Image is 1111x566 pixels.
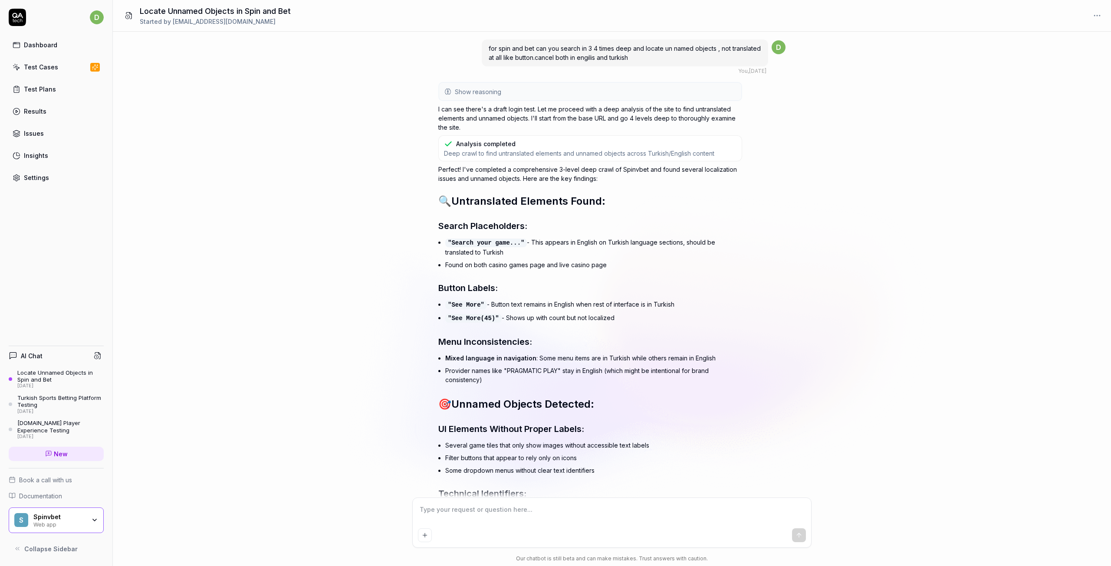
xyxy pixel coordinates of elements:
[445,439,742,451] li: Several game tiles that only show images without accessible text labels
[24,151,48,160] div: Insights
[9,36,104,53] a: Dashboard
[9,169,104,186] a: Settings
[444,149,714,157] span: Deep crawl to find untranslated elements and unnamed objects across Turkish/English content
[9,369,104,389] a: Locate Unnamed Objects in Spin and Bet[DATE]
[9,491,104,501] a: Documentation
[445,354,536,362] span: Mixed language in navigation
[17,383,104,389] div: [DATE]
[445,311,742,325] li: - Shows up with count but not localized
[412,555,812,563] div: Our chatbot is still beta and can make mistakes. Trust answers with caution.
[445,298,742,311] li: - Button text remains in English when rest of interface is in Turkish
[24,85,56,94] div: Test Plans
[24,40,57,49] div: Dashboard
[445,352,742,364] li: : Some menu items are in Turkish while others remain in English
[445,239,527,247] code: "Search your game..."
[418,528,432,542] button: Add attachment
[438,165,742,183] p: Perfect! I've completed a comprehensive 3-level deep crawl of Spinvbet and found several localiza...
[19,475,72,484] span: Book a call with us
[451,398,594,410] span: Unnamed Objects Detected:
[738,67,766,75] div: , [DATE]
[445,464,742,477] li: Some dropdown menus without clear text identifiers
[438,283,498,293] span: Button Labels:
[438,424,584,434] span: UI Elements Without Proper Labels:
[9,540,104,557] button: Collapse Sidebar
[438,488,526,499] span: Technical Identifiers:
[33,513,85,521] div: Spinvbet
[9,59,104,75] a: Test Cases
[438,221,527,231] span: Search Placeholders:
[9,81,104,98] a: Test Plans
[9,419,104,439] a: [DOMAIN_NAME] Player Experience Testing[DATE]
[456,139,516,148] div: Analysis completed
[140,5,291,17] h1: Locate Unnamed Objects in Spin and Bet
[90,9,104,26] button: d
[439,83,741,100] button: Show reasoning
[438,337,532,347] span: Menu Inconsistencies:
[21,351,43,360] h4: AI Chat
[445,258,742,271] li: Found on both casino games page and live casino page
[455,87,501,96] span: Show reasoning
[19,491,62,501] span: Documentation
[17,394,104,409] div: Turkish Sports Betting Platform Testing
[173,18,276,25] span: [EMAIL_ADDRESS][DOMAIN_NAME]
[24,107,46,116] div: Results
[438,105,742,132] p: I can see there's a draft login test. Let me proceed with a deep analysis of the site to find unt...
[24,173,49,182] div: Settings
[438,193,742,209] h2: 🔍
[9,475,104,484] a: Book a call with us
[24,62,58,72] div: Test Cases
[24,129,44,138] div: Issues
[438,396,742,412] h2: 🎯
[17,419,104,434] div: [DOMAIN_NAME] Player Experience Testing
[17,369,104,383] div: Locate Unnamed Objects in Spin and Bet
[33,520,85,527] div: Web app
[445,236,742,258] li: - This appears in English on Turkish language sections, should be translated to Turkish
[17,409,104,415] div: [DATE]
[14,513,28,527] span: S
[9,394,104,414] a: Turkish Sports Betting Platform Testing[DATE]
[140,17,291,26] div: Started by
[24,544,78,553] span: Collapse Sidebar
[772,40,786,54] span: d
[738,68,748,74] span: You
[9,507,104,533] button: SSpinvbetWeb app
[451,195,605,207] span: Untranslated Elements Found:
[445,314,502,323] code: "See More(45)"
[489,45,761,61] span: for spin and bet can you search in 3 4 times deep and locate un named objects , not translated at...
[9,125,104,142] a: Issues
[445,451,742,464] li: Filter buttons that appear to rely only on icons
[9,103,104,120] a: Results
[90,10,104,24] span: d
[445,364,742,386] li: Provider names like "PRAGMATIC PLAY" stay in English (which might be intentional for brand consis...
[54,449,68,458] span: New
[17,434,104,440] div: [DATE]
[9,447,104,461] a: New
[445,301,487,309] code: "See More"
[9,147,104,164] a: Insights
